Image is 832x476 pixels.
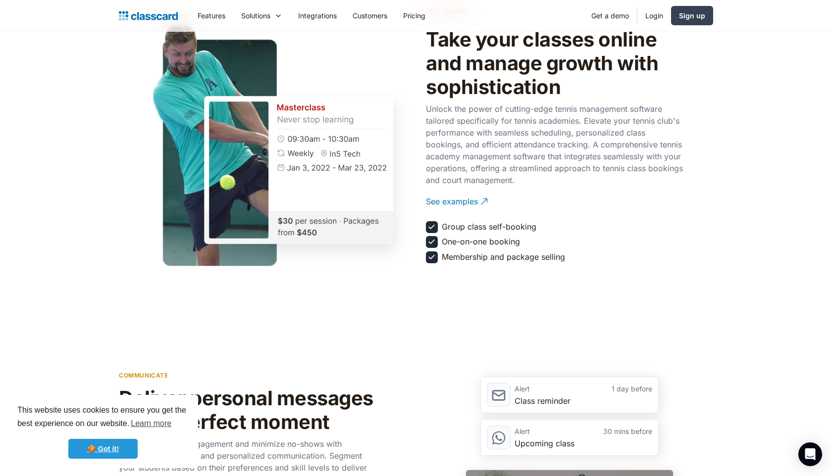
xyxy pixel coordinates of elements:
div: Alert [515,426,583,437]
div: 1 day before [583,383,652,395]
a: Integrations [290,4,345,27]
div: Class reminder [515,395,652,407]
span: This website uses cookies to ensure you get the best experience on our website. [17,404,189,431]
div: Solutions [233,4,290,27]
a: dismiss cookie message [68,439,138,459]
div: Upcoming class [515,437,652,449]
h2: Deliver personal messages at the perfect moment [119,386,376,434]
a: Customers [345,4,395,27]
div: cookieconsent [8,395,198,468]
a: Get a demo [583,4,637,27]
div: Open Intercom Messenger [798,442,822,466]
a: home [119,9,178,23]
a: Features [190,4,233,27]
a: Pricing [395,4,433,27]
div: Alert [515,383,583,395]
div: Solutions [241,10,270,21]
div: Membership and package selling [442,251,565,262]
a: learn more about cookies [129,416,173,431]
div: Sign up [679,10,705,21]
a: Sign up [671,6,713,25]
a: See examples [426,188,683,215]
p: Unlock the power of cutting-edge tennis management software tailored specifically for tennis acad... [426,103,683,186]
img: Class Summary [180,71,417,269]
p: communicate [119,371,168,380]
div: 30 mins before [583,426,652,437]
a: Login [637,4,671,27]
div: Group class self-booking [442,221,536,232]
div: See examples [426,188,478,207]
div: One-on-one booking [442,236,520,247]
h2: Take your classes online and manage growth with sophistication [426,28,683,99]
